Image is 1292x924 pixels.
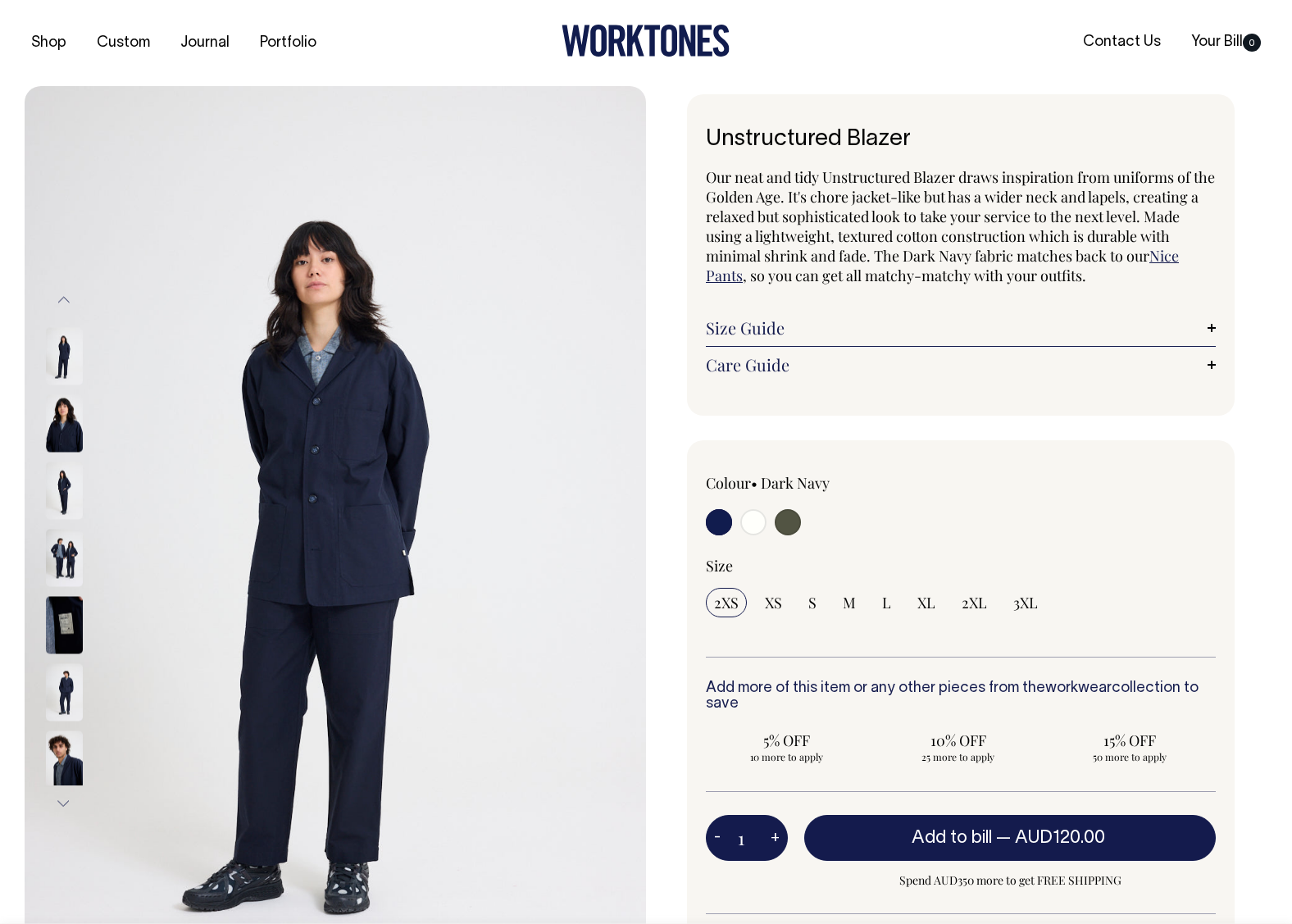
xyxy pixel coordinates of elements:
[706,167,1215,266] span: Our neat and tidy Unstructured Blazer draws inspiration from uniforms of the Golden Age. It's cho...
[714,593,739,612] span: 2XS
[874,588,899,617] input: L
[706,127,1216,152] h1: Unstructured Blazer
[743,266,1086,285] span: , so you can get all matchy-matchy with your outfits.
[706,355,1216,375] a: Care Guide
[52,282,76,319] button: Previous
[885,731,1030,750] span: 10% OFF
[877,726,1039,768] input: 10% OFF 25 more to apply
[1185,29,1267,56] a: Your Bill0
[46,530,83,587] img: dark-navy
[253,30,323,57] a: Portfolio
[804,871,1216,890] span: Spend AUD350 more to get FREE SHIPPING
[1058,731,1203,750] span: 15% OFF
[843,593,856,612] span: M
[46,462,83,520] img: dark-navy
[46,731,83,789] img: dark-navy
[800,588,825,617] input: S
[751,473,757,493] span: •
[714,731,859,750] span: 5% OFF
[1015,830,1105,846] span: AUD120.00
[962,593,987,612] span: 2XL
[1058,750,1203,763] span: 50 more to apply
[714,750,859,763] span: 10 more to apply
[52,785,76,822] button: Next
[1076,29,1167,56] a: Contact Us
[1049,726,1211,768] input: 15% OFF 50 more to apply
[46,664,83,721] img: dark-navy
[808,593,817,612] span: S
[25,30,73,57] a: Shop
[706,246,1179,285] a: Nice Pants
[46,597,83,654] img: dark-navy
[706,726,867,768] input: 5% OFF 10 more to apply
[46,328,83,385] img: dark-navy
[835,588,864,617] input: M
[706,822,729,854] button: -
[917,593,935,612] span: XL
[885,750,1030,763] span: 25 more to apply
[90,30,157,57] a: Custom
[46,395,83,453] img: dark-navy
[996,830,1109,846] span: —
[909,588,944,617] input: XL
[706,318,1216,338] a: Size Guide
[706,473,910,493] div: Colour
[1013,593,1038,612] span: 3XL
[912,830,992,846] span: Add to bill
[1005,588,1046,617] input: 3XL
[174,30,236,57] a: Journal
[762,822,788,854] button: +
[706,680,1216,713] h6: Add more of this item or any other pieces from the collection to save
[1243,34,1261,52] span: 0
[765,593,782,612] span: XS
[953,588,995,617] input: 2XL
[757,588,790,617] input: XS
[706,556,1216,576] div: Size
[882,593,891,612] span: L
[804,815,1216,861] button: Add to bill —AUD120.00
[761,473,830,493] label: Dark Navy
[1045,681,1112,695] a: workwear
[706,588,747,617] input: 2XS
